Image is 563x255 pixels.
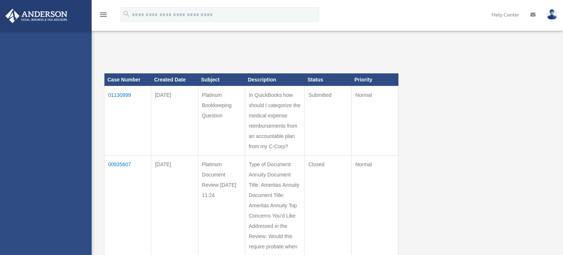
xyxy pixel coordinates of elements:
[3,9,70,23] img: Anderson Advisors Platinum Portal
[547,9,558,20] img: User Pic
[245,73,305,86] th: Description
[305,86,352,155] td: Submitted
[198,73,245,86] th: Subject
[352,73,398,86] th: Priority
[151,86,198,155] td: [DATE]
[104,86,151,155] td: 01130999
[99,10,108,19] i: menu
[99,13,108,19] a: menu
[198,86,245,155] td: Platinum Bookkeeping Question
[245,86,305,155] td: In QuickBooks how should I categorize the medical expense reimbursements from an accountable plan...
[104,73,151,86] th: Case Number
[151,73,198,86] th: Created Date
[352,86,398,155] td: Normal
[122,10,130,18] i: search
[305,73,352,86] th: Status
